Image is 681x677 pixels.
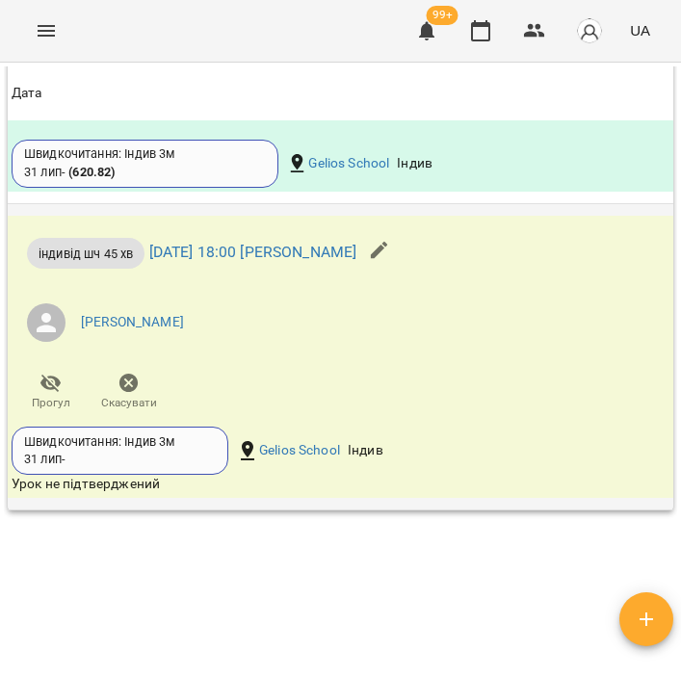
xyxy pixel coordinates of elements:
[12,82,42,105] div: Дата
[24,145,266,163] div: Швидкочитання: Індив 3м
[393,150,436,177] div: Індив
[12,475,448,494] div: Урок не підтверджений
[149,244,357,262] a: [DATE] 18:00 [PERSON_NAME]
[32,395,70,411] span: Прогул
[12,82,42,105] div: Sort
[27,245,144,263] span: індивід шч 45 хв
[259,441,340,460] a: Gelios School
[576,17,603,44] img: avatar_s.png
[24,451,65,468] div: 31 лип -
[12,82,669,105] span: Дата
[427,6,458,25] span: 99+
[24,433,216,451] div: Швидкочитання: Індив 3м
[308,154,389,173] a: Gelios School
[81,313,184,332] a: [PERSON_NAME]
[101,395,157,411] span: Скасувати
[12,365,90,419] button: Прогул
[24,164,115,181] div: 31 лип -
[12,140,278,188] div: Швидкочитання: Індив 3м31 лип- (620.82)
[630,20,650,40] span: UA
[23,8,69,54] button: Menu
[622,13,658,48] button: UA
[12,427,228,475] div: Швидкочитання: Індив 3м31 лип-
[90,365,168,419] button: Скасувати
[68,165,115,179] b: ( 620.82 )
[344,437,387,464] div: Індив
